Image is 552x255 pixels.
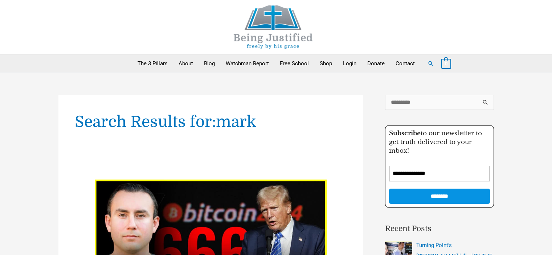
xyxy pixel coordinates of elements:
[199,54,220,73] a: Blog
[314,54,338,73] a: Shop
[389,129,482,155] span: to our newsletter to get truth delivered to your inbox!
[220,54,274,73] a: Watchman Report
[445,61,447,66] span: 0
[389,166,490,181] input: Email Address *
[274,54,314,73] a: Free School
[132,54,173,73] a: The 3 Pillars
[219,5,328,49] img: Being Justified
[132,54,420,73] nav: Primary Site Navigation
[362,54,390,73] a: Donate
[389,129,421,137] strong: Subscribe
[95,241,327,248] a: Read: Trump signs the Genius Act into law as we march to the mark of the beast
[428,60,434,67] a: Search button
[441,60,451,67] a: View Shopping Cart, empty
[385,223,494,235] h2: Recent Posts
[338,54,362,73] a: Login
[75,111,347,133] h1: Search Results for:
[216,113,256,131] span: mark
[173,54,199,73] a: About
[390,54,420,73] a: Contact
